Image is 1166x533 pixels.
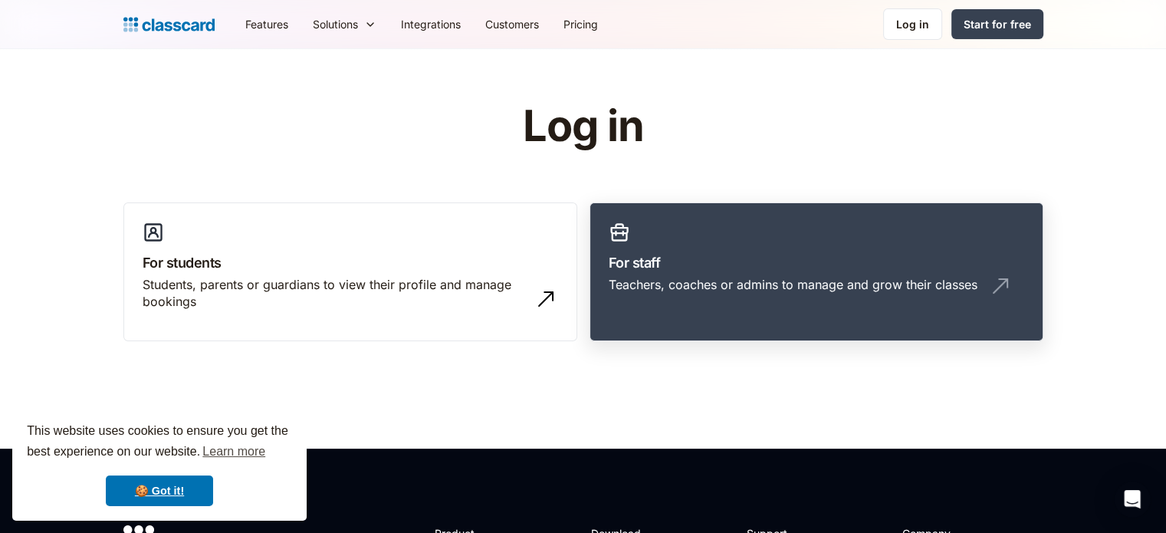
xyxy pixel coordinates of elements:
[609,252,1024,273] h3: For staff
[951,9,1043,39] a: Start for free
[473,7,551,41] a: Customers
[883,8,942,40] a: Log in
[389,7,473,41] a: Integrations
[143,252,558,273] h3: For students
[106,475,213,506] a: dismiss cookie message
[233,7,301,41] a: Features
[301,7,389,41] div: Solutions
[1114,481,1151,518] div: Open Intercom Messenger
[123,14,215,35] a: home
[27,422,292,463] span: This website uses cookies to ensure you get the best experience on our website.
[609,276,977,293] div: Teachers, coaches or admins to manage and grow their classes
[551,7,610,41] a: Pricing
[964,16,1031,32] div: Start for free
[896,16,929,32] div: Log in
[12,407,307,521] div: cookieconsent
[123,202,577,342] a: For studentsStudents, parents or guardians to view their profile and manage bookings
[200,440,268,463] a: learn more about cookies
[143,276,527,311] div: Students, parents or guardians to view their profile and manage bookings
[313,16,358,32] div: Solutions
[340,103,826,150] h1: Log in
[590,202,1043,342] a: For staffTeachers, coaches or admins to manage and grow their classes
